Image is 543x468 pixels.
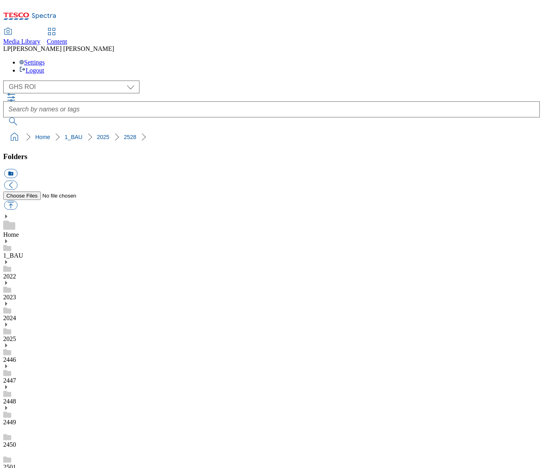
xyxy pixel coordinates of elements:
a: 2447 [3,377,16,384]
a: 2528 [124,134,136,140]
a: 2450 [3,441,16,448]
a: Content [47,28,67,45]
a: Logout [19,67,44,74]
a: Home [3,231,19,238]
input: Search by names or tags [3,101,540,117]
a: 2025 [3,335,16,342]
nav: breadcrumb [3,129,540,145]
span: [PERSON_NAME] [PERSON_NAME] [11,45,114,52]
a: 2025 [97,134,109,140]
a: 2449 [3,419,16,426]
a: Media Library [3,28,40,45]
a: 2024 [3,315,16,321]
h3: Folders [3,152,540,161]
a: home [8,131,21,143]
a: 1_BAU [65,134,82,140]
a: 1_BAU [3,252,23,259]
span: Media Library [3,38,40,45]
a: 2448 [3,398,16,405]
a: Home [35,134,50,140]
a: 2022 [3,273,16,280]
span: Content [47,38,67,45]
a: 2023 [3,294,16,301]
a: Settings [19,59,45,66]
span: LP [3,45,11,52]
a: 2446 [3,356,16,363]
